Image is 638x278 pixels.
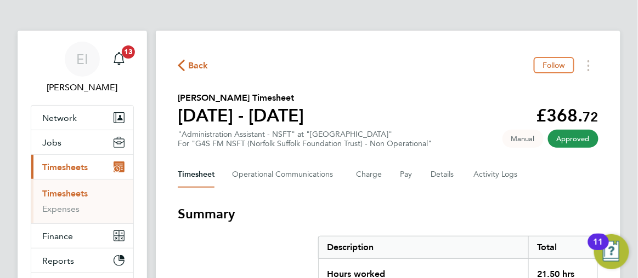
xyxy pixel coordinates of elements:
div: Timesheets [31,179,133,223]
button: Details [431,161,456,188]
div: Description [319,236,528,258]
button: Network [31,106,133,130]
app-decimal: £368. [537,105,599,126]
button: Reports [31,248,133,273]
button: Operational Communications [232,161,338,188]
h1: [DATE] - [DATE] [178,105,304,126]
button: Back [178,59,208,72]
button: Pay [400,161,413,188]
span: 13 [122,45,135,59]
button: Charge [356,161,382,188]
button: Timesheet [178,161,214,188]
span: This timesheet has been approved. [548,130,599,148]
div: 11 [594,242,603,256]
span: Back [188,59,208,72]
span: Reports [42,256,74,266]
button: Timesheets Menu [579,57,599,74]
h3: Summary [178,205,599,223]
span: Network [42,113,77,123]
button: Follow [534,57,574,73]
span: 72 [583,109,599,125]
span: This timesheet was manually created. [503,130,544,148]
div: Total [528,236,598,258]
span: Follow [543,60,566,70]
span: Timesheets [42,162,88,172]
button: Activity Logs [473,161,520,188]
a: Expenses [42,204,80,214]
span: Jobs [42,137,61,148]
div: "Administration Assistant - NSFT" at "[GEOGRAPHIC_DATA]" [178,130,432,148]
h2: [PERSON_NAME] Timesheet [178,91,304,105]
div: For "G4S FM NSFT (Norfolk Suffolk Foundation Trust) - Non Operational" [178,139,432,148]
button: Open Resource Center, 11 new notifications [594,234,629,269]
button: Jobs [31,130,133,154]
span: Esther Isaac [31,81,134,94]
a: EI[PERSON_NAME] [31,42,134,94]
button: Timesheets [31,155,133,179]
button: Finance [31,224,133,248]
span: EI [76,52,88,66]
a: 13 [108,42,130,77]
span: Finance [42,231,73,241]
a: Timesheets [42,188,88,199]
